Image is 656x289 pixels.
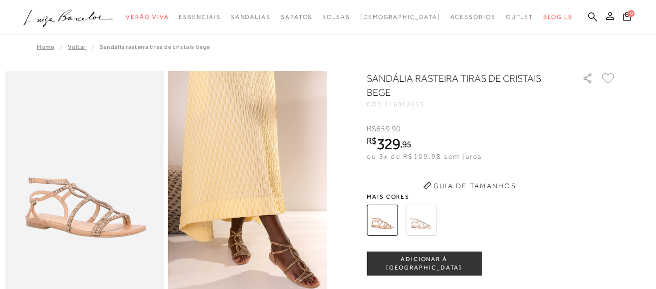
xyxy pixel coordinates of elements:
span: 116002653 [385,101,425,108]
span: Verão Viva [126,13,169,20]
button: Guia de Tamanhos [420,178,519,194]
span: 0 [628,10,635,17]
a: categoryNavScreenReaderText [450,8,496,26]
a: categoryNavScreenReaderText [231,8,271,26]
span: ADICIONAR À [GEOGRAPHIC_DATA] [367,255,481,273]
span: 90 [392,124,401,133]
i: , [400,140,412,149]
a: BLOG LB [543,8,572,26]
span: [DEMOGRAPHIC_DATA] [360,13,440,20]
i: , [390,124,401,133]
span: ou 3x de R$109,98 sem juros [367,152,482,160]
span: 329 [377,135,400,153]
a: categoryNavScreenReaderText [179,8,220,26]
span: BLOG LB [543,13,572,20]
a: Voltar [68,43,86,50]
i: R$ [367,124,376,133]
button: 0 [620,11,634,24]
button: ADICIONAR À [GEOGRAPHIC_DATA] [367,252,481,276]
span: Mais cores [367,194,616,200]
span: Essenciais [179,13,220,20]
img: SANDÁLIA RASTEIRA TIRAS DE CRISTAIS OFF WHITE [406,205,437,236]
i: R$ [367,136,377,145]
h1: SANDÁLIA RASTEIRA TIRAS DE CRISTAIS BEGE [367,71,554,99]
span: Acessórios [450,13,496,20]
a: categoryNavScreenReaderText [126,8,169,26]
span: 95 [402,139,412,149]
a: categoryNavScreenReaderText [506,8,534,26]
a: categoryNavScreenReaderText [322,8,350,26]
span: Outlet [506,13,534,20]
span: Sapatos [281,13,312,20]
span: SANDÁLIA RASTEIRA TIRAS DE CRISTAIS BEGE [100,43,210,50]
a: categoryNavScreenReaderText [281,8,312,26]
span: 659 [376,124,390,133]
div: CÓD: [367,101,566,107]
a: noSubCategoriesText [360,8,440,26]
span: Bolsas [322,13,350,20]
a: Home [37,43,54,50]
img: SANDÁLIA RASTEIRA TIRAS DE CRISTAIS BEGE [367,205,398,236]
span: Sandálias [231,13,271,20]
